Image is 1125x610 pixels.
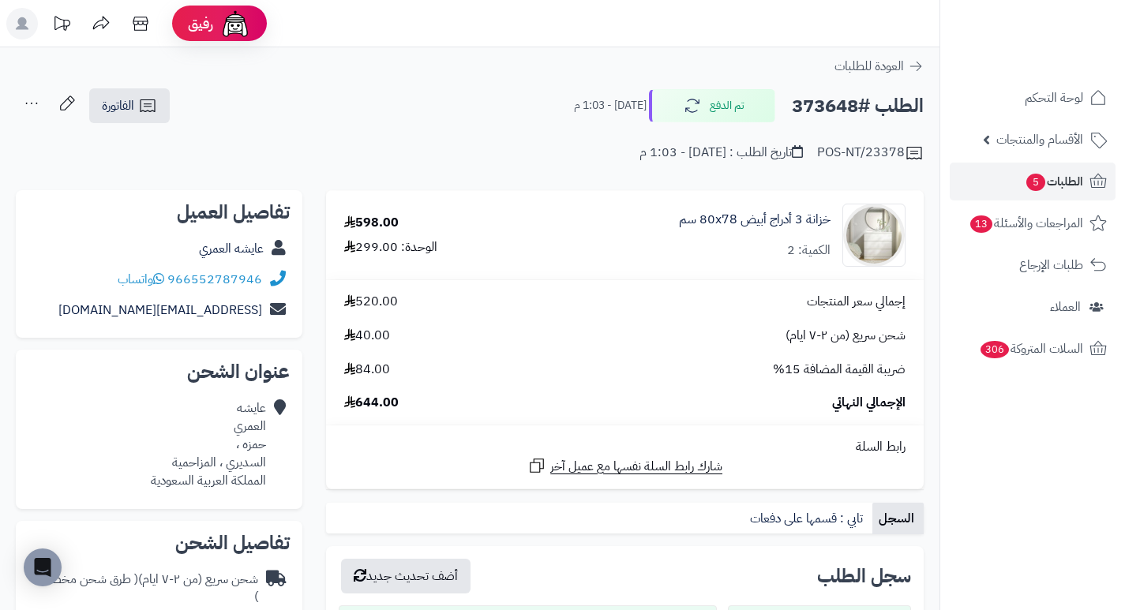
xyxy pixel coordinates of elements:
[980,340,1010,358] span: 306
[979,338,1083,360] span: السلات المتروكة
[24,548,62,586] div: Open Intercom Messenger
[344,214,399,232] div: 598.00
[792,90,924,122] h2: الطلب #373648
[344,293,398,311] span: 520.00
[527,456,722,476] a: شارك رابط السلة نفسها مع عميل آخر
[950,330,1116,368] a: السلات المتروكة306
[1025,87,1083,109] span: لوحة التحكم
[188,14,213,33] span: رفيق
[199,239,264,258] a: عايشه العمري
[344,361,390,379] span: 84.00
[332,438,917,456] div: رابط السلة
[786,327,906,345] span: شحن سريع (من ٢-٧ ايام)
[344,394,399,412] span: 644.00
[950,79,1116,117] a: لوحة التحكم
[28,533,290,552] h2: تفاصيل الشحن
[1026,173,1045,191] span: 5
[817,144,924,163] div: POS-NT/23378
[167,270,262,289] a: 966552787946
[834,57,904,76] span: العودة للطلبات
[1050,296,1081,318] span: العملاء
[639,144,803,162] div: تاريخ الطلب : [DATE] - 1:03 م
[28,571,258,607] div: شحن سريع (من ٢-٧ ايام)
[28,362,290,381] h2: عنوان الشحن
[344,327,390,345] span: 40.00
[118,270,164,289] a: واتساب
[649,89,775,122] button: تم الدفع
[950,246,1116,284] a: طلبات الإرجاع
[950,288,1116,326] a: العملاء
[1025,170,1083,193] span: الطلبات
[969,212,1083,234] span: المراجعات والأسئلة
[832,394,906,412] span: الإجمالي النهائي
[807,293,906,311] span: إجمالي سعر المنتجات
[817,567,911,586] h3: سجل الطلب
[679,211,831,229] a: خزانة 3 أدراج أبيض ‎80x78 سم‏
[996,129,1083,151] span: الأقسام والمنتجات
[787,241,831,260] div: الكمية: 2
[574,98,647,114] small: [DATE] - 1:03 م
[550,458,722,476] span: شارك رابط السلة نفسها مع عميل آخر
[834,57,924,76] a: العودة للطلبات
[950,204,1116,242] a: المراجعات والأسئلة13
[219,8,251,39] img: ai-face.png
[28,203,290,222] h2: تفاصيل العميل
[872,503,924,534] a: السجل
[33,570,258,607] span: ( طرق شحن مخصصة )
[89,88,170,123] a: الفاتورة
[969,215,992,233] span: 13
[344,238,437,256] div: الوحدة: 299.00
[773,361,906,379] span: ضريبة القيمة المضافة 15%
[341,559,471,593] button: أضف تحديث جديد
[1019,254,1083,276] span: طلبات الإرجاع
[151,399,266,489] div: عايشه العمري حمزه ، السديري ، المزاحمية المملكة العربية السعودية
[950,163,1116,200] a: الطلبات5
[1018,12,1110,45] img: logo-2.png
[843,204,905,267] img: 1747726412-1722524118422-1707225732053-1702539019812-884456456456-90x90.jpg
[58,301,262,320] a: [EMAIL_ADDRESS][DOMAIN_NAME]
[102,96,134,115] span: الفاتورة
[42,8,81,43] a: تحديثات المنصة
[744,503,872,534] a: تابي : قسمها على دفعات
